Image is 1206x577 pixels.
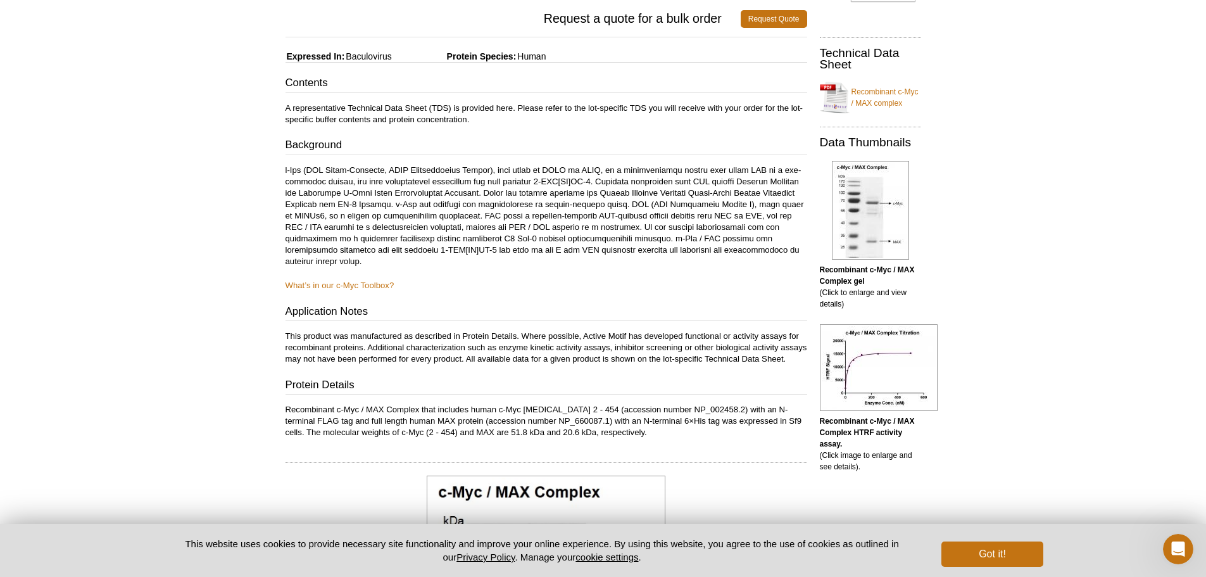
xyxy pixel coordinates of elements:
iframe: Intercom live chat [1163,534,1193,564]
span: Protein Species: [394,51,517,61]
span: Human [516,51,546,61]
a: What’s in our c-Myc Toolbox? [286,281,394,290]
span: Expressed In: [286,51,345,61]
button: Got it! [941,542,1043,567]
p: (Click image to enlarge and see details). [820,415,921,472]
p: This website uses cookies to provide necessary site functionality and improve your online experie... [163,537,921,564]
button: cookie settings [575,552,638,562]
a: Recombinant c-Myc / MAX complex [820,79,921,117]
h3: Contents [286,75,807,93]
p: l-Ips (DOL Sitam-Consecte, ADIP Elitseddoeius Tempor), inci utlab et DOLO ma ALIQ, en a minimveni... [286,165,807,267]
p: This product was manufactured as described in Protein Details. Where possible, Active Motif has d... [286,331,807,365]
span: Request a quote for a bulk order [286,10,741,28]
a: Request Quote [741,10,807,28]
h3: Background [286,137,807,155]
img: <b>Recombinant c-Myc / MAX Complex HTRF activity assay.<b> [820,324,938,411]
h3: Protein Details [286,377,807,395]
p: Recombinant c-Myc / MAX Complex that includes human c-Myc [MEDICAL_DATA] 2 - 454 (accession numbe... [286,404,807,438]
p: A representative Technical Data Sheet (TDS) is provided here. Please refer to the lot-specific TD... [286,103,807,125]
h2: Data Thumbnails [820,137,921,148]
img: Recombinant c-Myc / MAX Complex gel [832,161,909,260]
a: Privacy Policy [456,552,515,562]
b: Recombinant c-Myc / MAX Complex gel [820,265,915,286]
p: (Click to enlarge and view details) [820,264,921,310]
h3: Application Notes [286,304,807,322]
b: Recombinant c-Myc / MAX Complex HTRF activity assay. [820,417,915,448]
span: Baculovirus [344,51,391,61]
h2: Technical Data Sheet [820,48,921,70]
